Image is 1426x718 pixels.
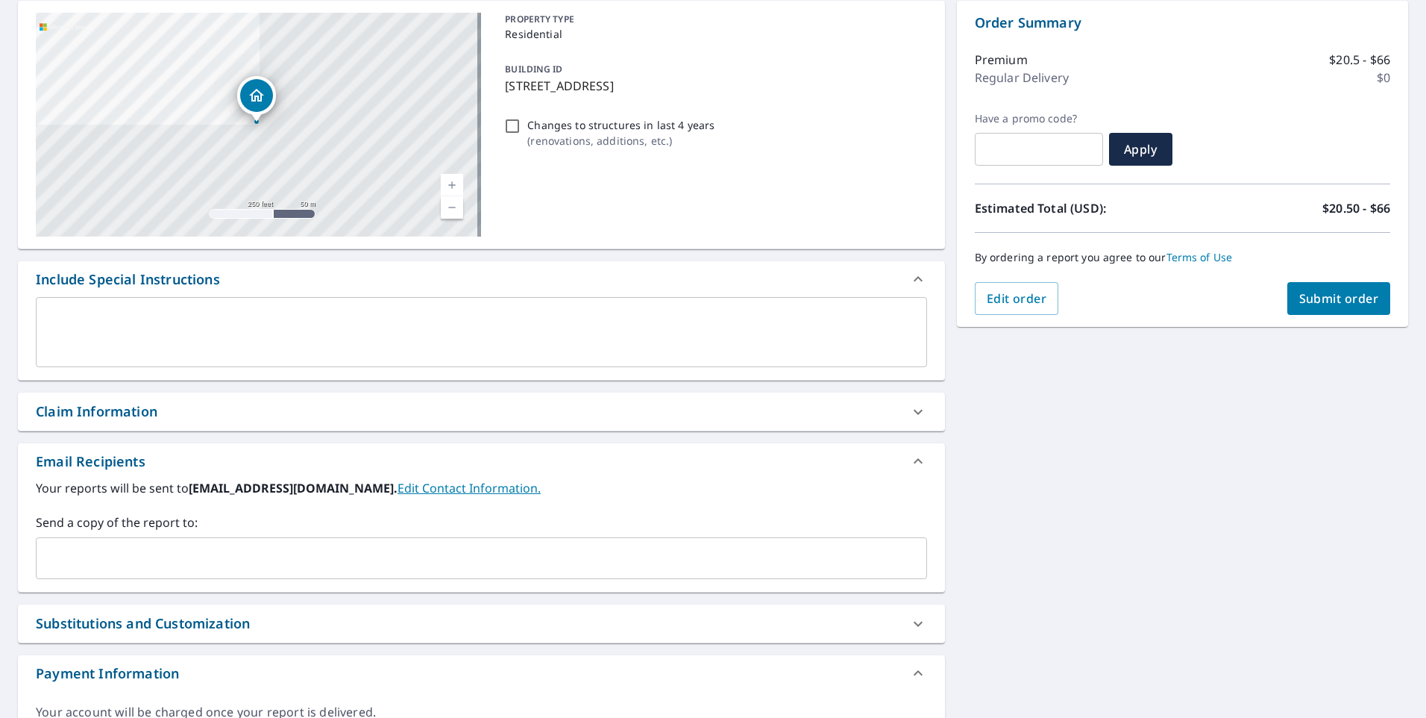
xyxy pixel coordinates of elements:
div: Dropped pin, building 1, Residential property, 1189 County Road B Ashland, NE 68003 [237,76,276,122]
div: Include Special Instructions [36,269,220,290]
a: Current Level 17, Zoom Out [441,196,463,219]
label: Your reports will be sent to [36,479,927,497]
p: BUILDING ID [505,63,562,75]
p: Order Summary [975,13,1390,33]
p: [STREET_ADDRESS] [505,77,920,95]
a: Current Level 17, Zoom In [441,174,463,196]
p: Changes to structures in last 4 years [527,117,714,133]
p: $20.5 - $66 [1329,51,1390,69]
span: Submit order [1299,290,1379,307]
label: Have a promo code? [975,112,1103,125]
a: Terms of Use [1166,250,1233,264]
div: Substitutions and Customization [18,605,945,643]
p: Regular Delivery [975,69,1069,87]
b: [EMAIL_ADDRESS][DOMAIN_NAME]. [189,480,398,496]
p: Premium [975,51,1028,69]
div: Email Recipients [36,452,145,472]
span: Edit order [987,290,1047,307]
div: Claim Information [36,402,157,422]
p: By ordering a report you agree to our [975,251,1390,264]
p: $0 [1377,69,1390,87]
p: PROPERTY TYPE [505,13,920,26]
div: Claim Information [18,393,945,431]
p: ( renovations, additions, etc. ) [527,133,714,149]
div: Payment Information [18,655,945,691]
div: Substitutions and Customization [36,614,250,634]
div: Include Special Instructions [18,261,945,297]
button: Submit order [1287,282,1391,315]
p: Residential [505,26,920,42]
div: Payment Information [36,664,179,684]
button: Apply [1109,133,1172,166]
span: Apply [1121,141,1160,157]
button: Edit order [975,282,1059,315]
div: Email Recipients [18,443,945,479]
label: Send a copy of the report to: [36,513,927,531]
p: $20.50 - $66 [1322,199,1390,217]
p: Estimated Total (USD): [975,199,1183,217]
a: EditContactInfo [398,480,541,496]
